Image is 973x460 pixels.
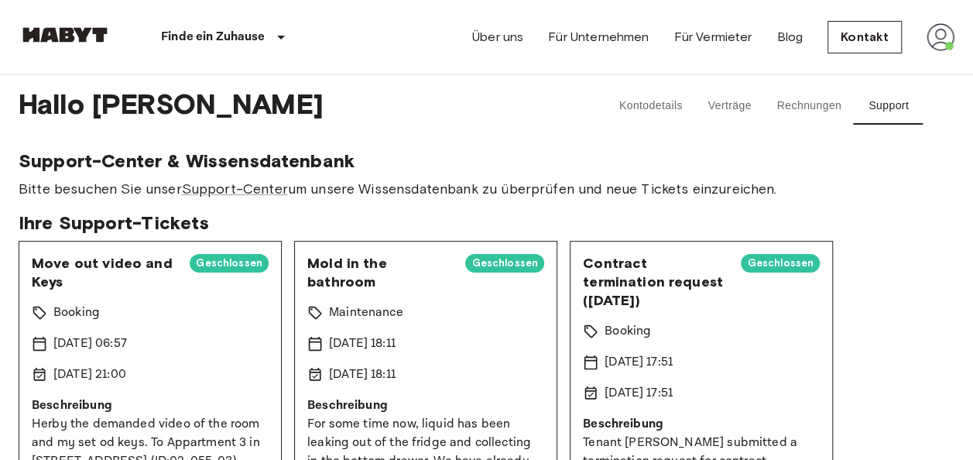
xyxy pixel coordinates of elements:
span: Support-Center & Wissensdatenbank [19,149,954,173]
a: Blog [776,28,803,46]
span: Geschlossen [741,256,820,271]
p: [DATE] 06:57 [53,335,127,353]
img: avatar [927,23,954,51]
img: Habyt [19,27,111,43]
span: Mold in the bathroom [307,254,453,291]
a: Über uns [472,28,523,46]
button: Verträge [695,88,765,125]
span: Geschlossen [190,256,269,271]
p: [DATE] 21:00 [53,366,126,384]
p: Booking [605,322,651,341]
a: Support-Center [182,180,288,197]
span: Contract termination request ([DATE]) [583,254,728,310]
p: [DATE] 18:11 [329,366,396,384]
span: Ihre Support-Tickets [19,211,954,235]
p: Booking [53,304,100,322]
p: [DATE] 17:51 [605,384,673,403]
p: Finde ein Zuhause [161,28,266,46]
p: [DATE] 18:11 [329,335,396,353]
p: [DATE] 17:51 [605,353,673,372]
p: Beschreibung [307,396,544,415]
span: Geschlossen [465,256,544,271]
span: Move out video and Keys [32,254,177,291]
button: Support [854,88,923,125]
span: Bitte besuchen Sie unser um unsere Wissensdatenbank zu überprüfen und neue Tickets einzureichen. [19,179,954,199]
span: Hallo [PERSON_NAME] [19,88,564,125]
p: Beschreibung [583,415,820,434]
a: Für Vermieter [673,28,752,46]
a: Für Unternehmen [548,28,649,46]
button: Kontodetails [607,88,695,125]
button: Rechnungen [765,88,854,125]
p: Beschreibung [32,396,269,415]
p: Maintenance [329,304,403,322]
a: Kontakt [827,21,902,53]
